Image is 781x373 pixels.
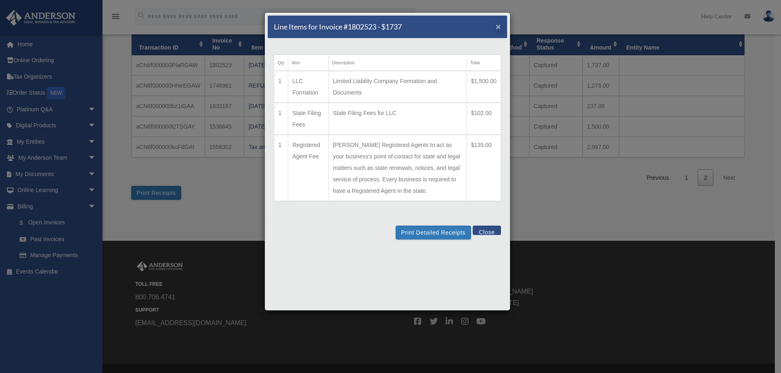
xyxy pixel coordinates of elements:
td: State Filing Fees for LLC [328,103,467,135]
th: Total [467,55,501,71]
td: $102.00 [467,103,501,135]
th: Description [328,55,467,71]
td: $1,500.00 [467,71,501,103]
td: Limited Liability Company Formation and Documents [328,71,467,103]
td: 1 [274,71,288,103]
td: 1 [274,103,288,135]
td: $135.00 [467,135,501,201]
th: Qty [274,55,288,71]
td: LLC Formation [288,71,329,103]
td: [PERSON_NAME] Registered Agents to act as your business's point of contact for state and legal ma... [328,135,467,201]
td: State Filing Fees [288,103,329,135]
button: Close [473,226,501,235]
span: × [496,22,501,31]
button: Close [496,22,501,31]
button: Print Detailed Receipts [396,226,471,240]
h5: Line Items for Invoice #1802523 - $1737 [274,22,402,32]
td: Registered Agent Fee [288,135,329,201]
td: 1 [274,135,288,201]
th: Item [288,55,329,71]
